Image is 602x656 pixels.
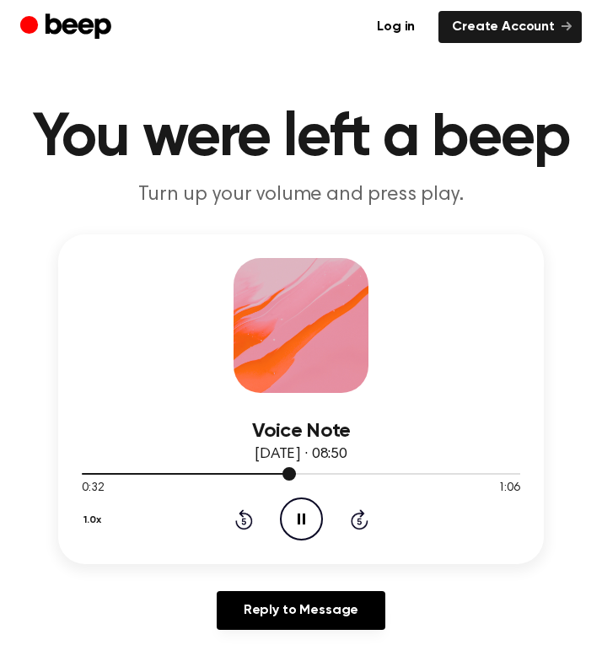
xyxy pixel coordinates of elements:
a: Beep [20,11,116,44]
button: 1.0x [82,506,108,535]
span: 0:32 [82,480,104,497]
a: Create Account [438,11,582,43]
a: Log in [363,11,428,43]
a: Reply to Message [217,591,385,630]
span: 1:06 [498,480,520,497]
span: [DATE] · 08:50 [255,447,347,462]
h3: Voice Note [82,420,520,443]
h1: You were left a beep [20,108,582,169]
p: Turn up your volume and press play. [20,182,582,207]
